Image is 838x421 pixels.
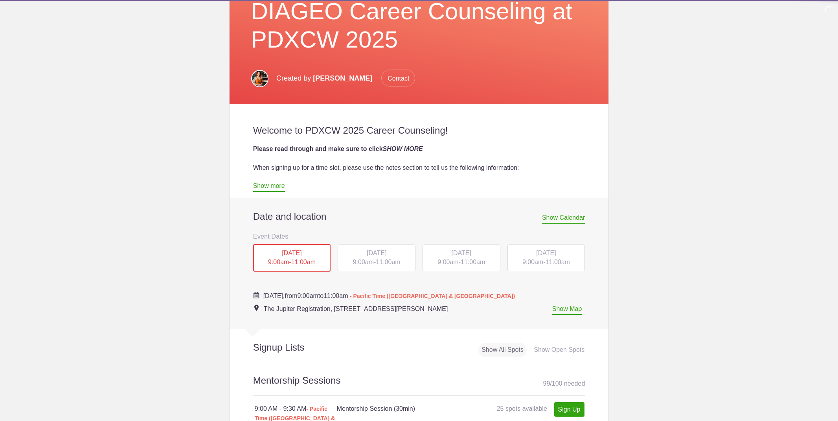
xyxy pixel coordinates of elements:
strong: Please read through and make sure to click [253,145,423,152]
div: - [423,245,500,271]
span: 25 spots available [497,405,547,412]
span: [DATE] [282,250,301,256]
img: Cal purple [253,292,259,298]
button: [DATE] 9:00am-11:00am [507,244,586,272]
a: Sign Up [554,402,584,417]
span: 9:00am [353,259,374,265]
div: - [338,245,415,271]
span: Show Calendar [542,214,585,224]
a: Show more [253,182,285,192]
span: [DATE], [263,292,285,299]
span: / [550,380,551,387]
div: - [253,244,331,272]
button: [DATE] 9:00am-11:00am [253,244,331,272]
button: [DATE] 9:00am-11:00am [337,244,416,272]
span: 9:00am [437,259,458,265]
h2: Date and location [253,211,585,222]
h4: Mentorship Session (30min) [337,404,460,414]
h2: Mentorship Sessions [253,374,585,396]
h2: Signup Lists [230,342,356,353]
button: [DATE] 9:00am-11:00am [422,244,501,272]
span: [PERSON_NAME] [313,74,372,82]
img: Event location [254,305,259,311]
h3: Event Dates [253,230,585,242]
div: When signing up for a time slot, please use the notes section to tell us the following information: [253,163,585,173]
a: Show Map [552,305,582,315]
span: 9:00am [297,292,318,299]
span: [DATE] [367,250,386,256]
div: Show Open Spots [531,343,588,357]
span: [DATE] [536,250,556,256]
span: 11:00am [546,259,570,265]
span: 9:00am [268,259,289,265]
p: Created by [276,70,415,87]
span: Contact [381,70,415,86]
span: - Pacific Time ([GEOGRAPHIC_DATA] & [GEOGRAPHIC_DATA]) [350,293,515,299]
div: - [507,245,585,271]
h2: Welcome to PDXCW 2025 Career Counseling! [253,125,585,136]
span: from to [263,292,515,299]
span: 9:00am [522,259,543,265]
div: 99 100 needed [543,378,585,390]
span: 11:00am [376,259,400,265]
span: The Jupiter Registration, [STREET_ADDRESS][PERSON_NAME] [264,305,448,312]
div: Show All Spots [478,343,527,357]
span: 11:00am [291,259,316,265]
span: 11:00am [461,259,485,265]
span: [DATE] [452,250,471,256]
img: Headshot 2023.1 [251,70,268,87]
em: SHOW MORE [383,145,423,152]
span: 11:00am [323,292,348,299]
